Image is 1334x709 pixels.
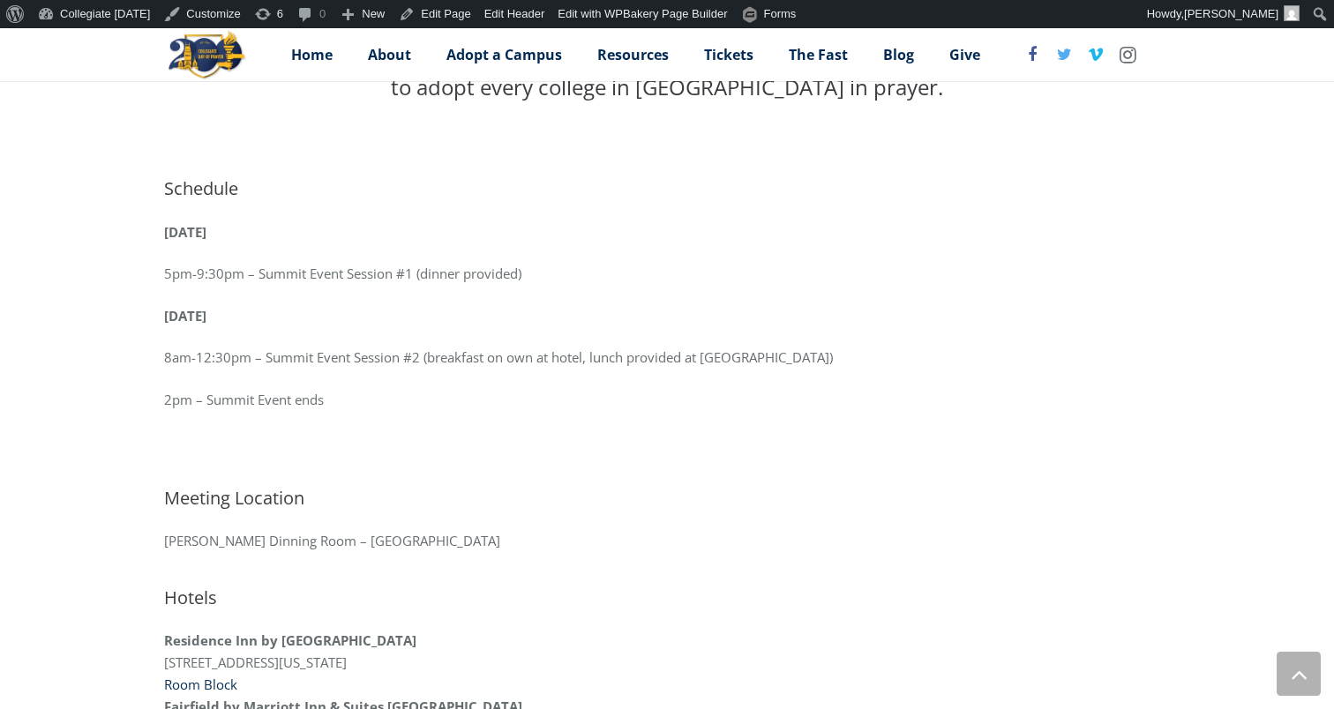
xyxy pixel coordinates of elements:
[1016,39,1048,71] a: Facebook
[368,45,411,64] span: About
[1112,39,1143,71] a: Instagram
[883,45,914,64] span: Blog
[164,653,347,671] span: [STREET_ADDRESS][US_STATE]
[164,572,1170,610] h3: Hotels
[164,347,1170,369] p: 8am-12:30pm – Summit Event Session #2 (breakfast on own at hotel, lunch provided at [GEOGRAPHIC_D...
[704,45,753,64] span: Tickets
[164,28,248,81] img: Collegiate Day of Prayer Logo 200th anniversary
[350,33,429,77] a: About
[932,33,998,77] a: Give
[686,33,771,77] a: Tickets
[949,45,980,64] span: Give
[291,45,333,64] span: Home
[274,33,350,77] a: Home
[1277,652,1321,696] a: Back to top
[789,45,848,64] span: The Fast
[164,631,416,649] strong: Residence Inn by [GEOGRAPHIC_DATA]
[580,33,686,77] a: Resources
[164,675,237,693] a: Room Block
[446,45,562,64] span: Adopt a Campus
[164,530,1170,552] p: [PERSON_NAME] Dinning Room – [GEOGRAPHIC_DATA]
[164,223,206,241] strong: [DATE]
[164,263,1170,285] p: 5pm-9:30pm – Summit Event Session #1 (dinner provided)
[164,163,1170,201] h3: Schedule
[164,307,206,325] strong: [DATE]
[1080,39,1112,71] a: Vimeo
[1048,39,1080,71] a: Twitter
[164,473,1170,511] h3: Meeting Location
[164,389,1170,411] p: 2pm – Summit Event ends
[771,33,866,77] a: The Fast
[1184,7,1278,20] span: [PERSON_NAME]
[597,45,669,64] span: Resources
[866,33,932,77] a: Blog
[429,33,580,77] a: Adopt a Campus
